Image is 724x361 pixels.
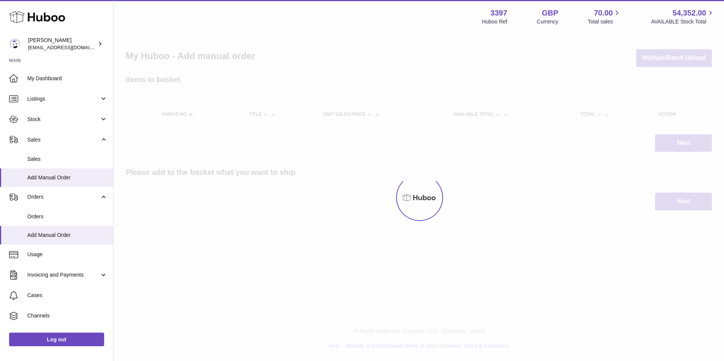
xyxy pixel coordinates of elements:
[27,271,100,279] span: Invoicing and Payments
[651,8,715,25] a: 54,352.00 AVAILABLE Stock Total
[651,18,715,25] span: AVAILABLE Stock Total
[673,8,706,18] span: 54,352.00
[594,8,613,18] span: 70.00
[27,312,108,319] span: Channels
[9,333,104,346] a: Log out
[27,193,100,201] span: Orders
[27,75,108,82] span: My Dashboard
[27,136,100,143] span: Sales
[28,37,96,51] div: [PERSON_NAME]
[27,213,108,220] span: Orders
[27,292,108,299] span: Cases
[588,18,621,25] span: Total sales
[9,38,20,50] img: sales@canchema.com
[27,156,108,163] span: Sales
[27,251,108,258] span: Usage
[28,44,111,50] span: [EMAIL_ADDRESS][DOMAIN_NAME]
[27,174,108,181] span: Add Manual Order
[490,8,507,18] strong: 3397
[588,8,621,25] a: 70.00 Total sales
[482,18,507,25] div: Huboo Ref
[27,232,108,239] span: Add Manual Order
[537,18,559,25] div: Currency
[542,8,558,18] strong: GBP
[27,116,100,123] span: Stock
[27,95,100,103] span: Listings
